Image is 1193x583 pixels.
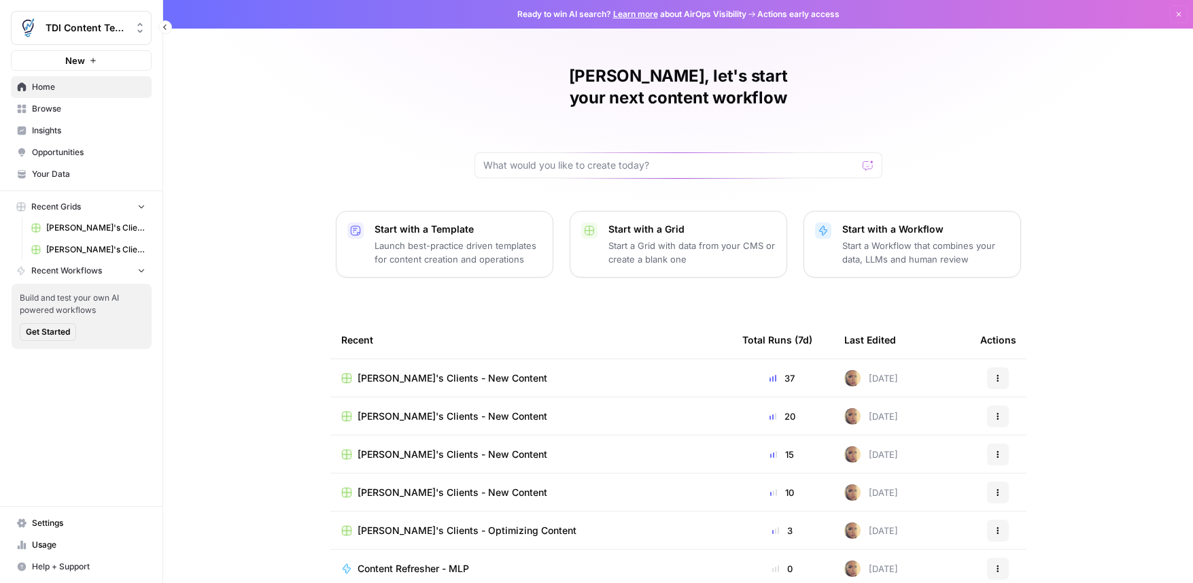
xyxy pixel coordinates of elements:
[842,239,1009,266] p: Start a Workflow that combines your data, LLMs and human review
[11,120,152,141] a: Insights
[20,292,143,316] span: Build and test your own AI powered workflows
[358,486,547,499] span: [PERSON_NAME]'s Clients - New Content
[483,159,857,172] input: What would you like to create today?
[742,562,823,576] div: 0
[11,261,152,281] button: Recent Workflows
[11,98,152,120] a: Browse
[46,222,145,234] span: [PERSON_NAME]'s Clients - New Content
[844,446,898,463] div: [DATE]
[844,484,861,501] img: rpnue5gqhgwwz5ulzsshxcaclga5
[31,265,102,277] span: Recent Workflows
[608,222,776,236] p: Start with a Grid
[341,371,721,385] a: [PERSON_NAME]'s Clients - New Content
[11,163,152,185] a: Your Data
[375,222,542,236] p: Start with a Template
[742,486,823,499] div: 10
[742,524,823,537] div: 3
[65,54,85,67] span: New
[32,168,145,180] span: Your Data
[11,76,152,98] a: Home
[742,448,823,461] div: 15
[11,141,152,163] a: Opportunities
[341,410,721,423] a: [PERSON_NAME]'s Clients - New Content
[742,410,823,423] div: 20
[341,321,721,359] div: Recent
[358,410,547,423] span: [PERSON_NAME]'s Clients - New Content
[11,512,152,534] a: Settings
[25,217,152,239] a: [PERSON_NAME]'s Clients - New Content
[25,239,152,261] a: [PERSON_NAME]'s Clients - New Content
[32,517,145,529] span: Settings
[20,323,76,341] button: Get Started
[26,326,70,338] span: Get Started
[46,21,128,35] span: TDI Content Team
[608,239,776,266] p: Start a Grid with data from your CMS or create a blank one
[32,146,145,159] span: Opportunities
[742,371,823,385] div: 37
[842,222,1009,236] p: Start with a Workflow
[11,556,152,578] button: Help + Support
[844,408,861,424] img: rpnue5gqhgwwz5ulzsshxcaclga5
[11,534,152,556] a: Usage
[980,321,1016,359] div: Actions
[844,522,861,539] img: rpnue5gqhgwwz5ulzsshxcaclga5
[32,124,145,137] span: Insights
[803,211,1021,278] button: Start with a WorkflowStart a Workflow that combines your data, LLMs and human review
[358,524,576,537] span: [PERSON_NAME]'s Clients - Optimizing Content
[32,81,145,93] span: Home
[336,211,553,278] button: Start with a TemplateLaunch best-practice driven templates for content creation and operations
[32,539,145,551] span: Usage
[844,561,898,577] div: [DATE]
[375,239,542,266] p: Launch best-practice driven templates for content creation and operations
[341,486,721,499] a: [PERSON_NAME]'s Clients - New Content
[358,562,469,576] span: Content Refresher - MLP
[11,11,152,45] button: Workspace: TDI Content Team
[11,50,152,71] button: New
[31,201,81,213] span: Recent Grids
[11,197,152,217] button: Recent Grids
[613,9,658,19] a: Learn more
[358,448,547,461] span: [PERSON_NAME]'s Clients - New Content
[358,371,547,385] span: [PERSON_NAME]'s Clients - New Content
[16,16,40,40] img: TDI Content Team Logo
[844,522,898,539] div: [DATE]
[844,561,861,577] img: rpnue5gqhgwwz5ulzsshxcaclga5
[844,408,898,424] div: [DATE]
[844,484,898,501] div: [DATE]
[341,562,721,576] a: Content Refresher - MLP
[844,370,861,386] img: rpnue5gqhgwwz5ulzsshxcaclga5
[844,446,861,463] img: rpnue5gqhgwwz5ulzsshxcaclga5
[844,321,896,359] div: Last Edited
[341,448,721,461] a: [PERSON_NAME]'s Clients - New Content
[742,321,812,359] div: Total Runs (7d)
[46,244,145,256] span: [PERSON_NAME]'s Clients - New Content
[844,370,898,386] div: [DATE]
[32,103,145,115] span: Browse
[32,561,145,573] span: Help + Support
[757,8,840,20] span: Actions early access
[570,211,787,278] button: Start with a GridStart a Grid with data from your CMS or create a blank one
[517,8,746,20] span: Ready to win AI search? about AirOps Visibility
[341,524,721,537] a: [PERSON_NAME]'s Clients - Optimizing Content
[474,65,882,109] h1: [PERSON_NAME], let's start your next content workflow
